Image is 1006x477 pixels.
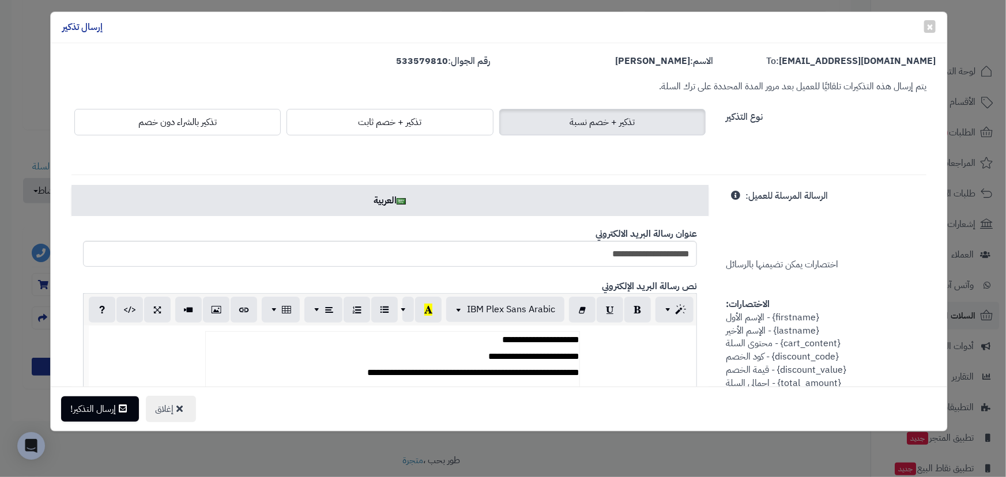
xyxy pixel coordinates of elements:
[615,55,713,68] label: الاسم:
[596,227,697,241] b: عنوان رسالة البريد الالكتروني
[726,106,763,124] label: نوع التذكير
[745,185,828,203] label: الرسالة المرسلة للعميل:
[779,54,936,68] strong: [EMAIL_ADDRESS][DOMAIN_NAME]
[570,115,635,129] span: تذكير + خصم نسبة
[726,189,852,429] span: اختصارات يمكن تضيمنها بالرسائل {firstname} - الإسم الأول {lastname} - الإسم الأخير {cart_content}...
[71,185,709,216] a: العربية
[397,198,406,205] img: ar.png
[61,396,139,422] button: إرسال التذكير!
[766,55,936,68] label: To:
[926,18,933,35] span: ×
[17,432,45,460] div: Open Intercom Messenger
[358,115,421,129] span: تذكير + خصم ثابت
[726,297,770,311] strong: الاختصارات:
[62,21,103,34] h4: إرسال تذكير
[615,54,690,68] strong: [PERSON_NAME]
[397,54,449,68] strong: 533579810
[397,55,491,68] label: رقم الجوال:
[602,279,697,293] b: نص رسالة البريد الإلكتروني
[659,79,926,93] small: يتم إرسال هذه التذكيرات تلقائيًا للعميل بعد مرور المدة المحددة على ترك السلة.
[146,396,196,422] button: إغلاق
[138,115,217,129] span: تذكير بالشراء دون خصم
[467,302,555,316] span: IBM Plex Sans Arabic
